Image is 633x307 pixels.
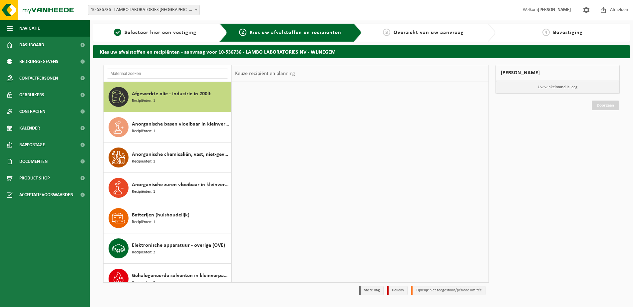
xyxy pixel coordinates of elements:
[132,90,211,98] span: Afgewerkte olie - industrie in 200lt
[239,29,246,36] span: 2
[104,203,231,233] button: Batterijen (huishoudelijk) Recipiënten: 1
[132,181,229,189] span: Anorganische zuren vloeibaar in kleinverpakking
[359,286,384,295] li: Vaste dag
[387,286,408,295] li: Holiday
[132,98,155,104] span: Recipiënten: 1
[19,37,44,53] span: Dashboard
[97,29,214,37] a: 1Selecteer hier een vestiging
[132,241,225,249] span: Elektronische apparatuur - overige (OVE)
[132,120,229,128] span: Anorganische basen vloeibaar in kleinverpakking
[132,158,155,165] span: Recipiënten: 1
[19,87,44,103] span: Gebruikers
[104,82,231,112] button: Afgewerkte olie - industrie in 200lt Recipiënten: 1
[114,29,121,36] span: 1
[104,173,231,203] button: Anorganische zuren vloeibaar in kleinverpakking Recipiënten: 1
[125,30,196,35] span: Selecteer hier een vestiging
[394,30,464,35] span: Overzicht van uw aanvraag
[104,112,231,143] button: Anorganische basen vloeibaar in kleinverpakking Recipiënten: 1
[592,101,619,110] a: Doorgaan
[104,143,231,173] button: Anorganische chemicaliën, vast, niet-gevaarlijk Recipiënten: 1
[19,20,40,37] span: Navigatie
[383,29,390,36] span: 3
[19,186,73,203] span: Acceptatievoorwaarden
[88,5,200,15] span: 10-536736 - LAMBO LABORATORIES NV - WIJNEGEM
[19,53,58,70] span: Bedrijfsgegevens
[132,189,155,195] span: Recipiënten: 1
[88,5,199,15] span: 10-536736 - LAMBO LABORATORIES NV - WIJNEGEM
[132,211,189,219] span: Batterijen (huishoudelijk)
[132,128,155,135] span: Recipiënten: 1
[132,272,229,280] span: Gehalogeneerde solventen in kleinverpakking
[495,65,620,81] div: [PERSON_NAME]
[19,137,45,153] span: Rapportage
[19,120,40,137] span: Kalender
[553,30,583,35] span: Bevestiging
[411,286,485,295] li: Tijdelijk niet toegestaan/période limitée
[132,151,229,158] span: Anorganische chemicaliën, vast, niet-gevaarlijk
[93,45,630,58] h2: Kies uw afvalstoffen en recipiënten - aanvraag voor 10-536736 - LAMBO LABORATORIES NV - WIJNEGEM
[232,65,298,82] div: Keuze recipiënt en planning
[250,30,341,35] span: Kies uw afvalstoffen en recipiënten
[104,233,231,264] button: Elektronische apparatuur - overige (OVE) Recipiënten: 2
[132,219,155,225] span: Recipiënten: 1
[496,81,619,94] p: Uw winkelmand is leeg
[19,103,45,120] span: Contracten
[132,249,155,256] span: Recipiënten: 2
[19,170,50,186] span: Product Shop
[132,280,155,286] span: Recipiënten: 2
[107,69,228,79] input: Materiaal zoeken
[104,264,231,294] button: Gehalogeneerde solventen in kleinverpakking Recipiënten: 2
[19,70,58,87] span: Contactpersonen
[538,7,571,12] strong: [PERSON_NAME]
[19,153,48,170] span: Documenten
[542,29,550,36] span: 4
